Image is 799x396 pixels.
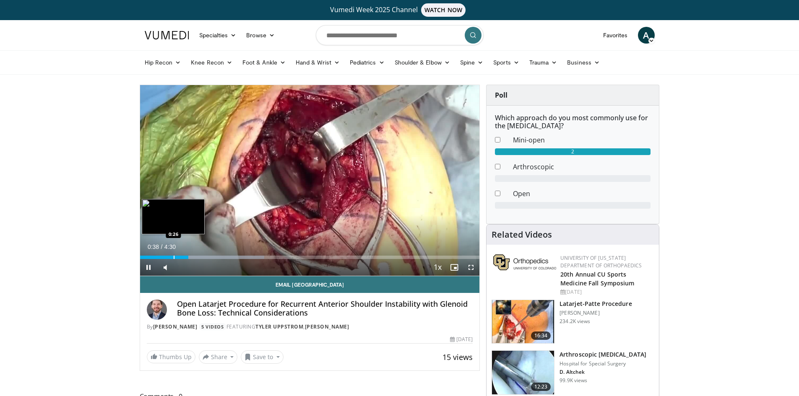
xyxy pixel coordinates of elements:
[177,300,473,318] h4: Open Latarjet Procedure for Recurrent Anterior Shoulder Instability with Glenoid Bone Loss: Techn...
[560,300,632,308] h3: Latarjet-Patte Procedure
[199,323,226,330] a: 5 Videos
[495,148,651,155] div: 2
[241,350,284,364] button: Save to
[560,377,587,384] p: 99.9K views
[560,270,634,287] a: 20th Annual CU Sports Medicine Fall Symposium
[560,310,632,316] p: [PERSON_NAME]
[560,288,652,296] div: [DATE]
[345,54,390,71] a: Pediatrics
[488,54,524,71] a: Sports
[140,276,480,293] a: Email [GEOGRAPHIC_DATA]
[507,162,657,172] dd: Arthroscopic
[241,27,280,44] a: Browse
[186,54,237,71] a: Knee Recon
[305,323,349,330] a: [PERSON_NAME]
[147,323,473,331] div: By FEATURING ,
[237,54,291,71] a: Foot & Ankle
[507,189,657,199] dd: Open
[148,243,159,250] span: 0:38
[140,85,480,276] video-js: Video Player
[531,331,551,340] span: 16:34
[562,54,605,71] a: Business
[638,27,655,44] a: A
[492,350,654,395] a: 12:23 Arthroscopic [MEDICAL_DATA] Hospital for Special Surgery D. Altchek 99.9K views
[140,259,157,276] button: Pause
[142,199,205,234] img: image.jpeg
[157,259,174,276] button: Mute
[153,323,198,330] a: [PERSON_NAME]
[390,54,455,71] a: Shoulder & Elbow
[164,243,176,250] span: 4:30
[146,3,653,17] a: Vumedi Week 2025 ChannelWATCH NOW
[495,91,508,100] strong: Poll
[463,259,479,276] button: Fullscreen
[145,31,189,39] img: VuMedi Logo
[199,350,238,364] button: Share
[560,254,642,269] a: University of [US_STATE] Department of Orthopaedics
[598,27,633,44] a: Favorites
[140,54,186,71] a: Hip Recon
[492,351,554,394] img: 10039_3.png.150x105_q85_crop-smart_upscale.jpg
[560,350,646,359] h3: Arthroscopic [MEDICAL_DATA]
[492,230,552,240] h4: Related Videos
[147,300,167,320] img: Avatar
[560,369,646,375] p: D. Altchek
[531,383,551,391] span: 12:23
[255,323,303,330] a: Tyler Uppstrom
[429,259,446,276] button: Playback Rate
[495,114,651,130] h6: Which approach do you most commonly use for the [MEDICAL_DATA]?
[493,254,556,270] img: 355603a8-37da-49b6-856f-e00d7e9307d3.png.150x105_q85_autocrop_double_scale_upscale_version-0.2.png
[560,318,590,325] p: 234.2K views
[507,135,657,145] dd: Mini-open
[492,300,654,344] a: 16:34 Latarjet-Patte Procedure [PERSON_NAME] 234.2K views
[524,54,562,71] a: Trauma
[316,25,484,45] input: Search topics, interventions
[492,300,554,344] img: 617583_3.png.150x105_q85_crop-smart_upscale.jpg
[147,350,195,363] a: Thumbs Up
[161,243,163,250] span: /
[291,54,345,71] a: Hand & Wrist
[421,3,466,17] span: WATCH NOW
[194,27,242,44] a: Specialties
[560,360,646,367] p: Hospital for Special Surgery
[140,256,480,259] div: Progress Bar
[442,352,473,362] span: 15 views
[455,54,488,71] a: Spine
[446,259,463,276] button: Enable picture-in-picture mode
[450,336,473,343] div: [DATE]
